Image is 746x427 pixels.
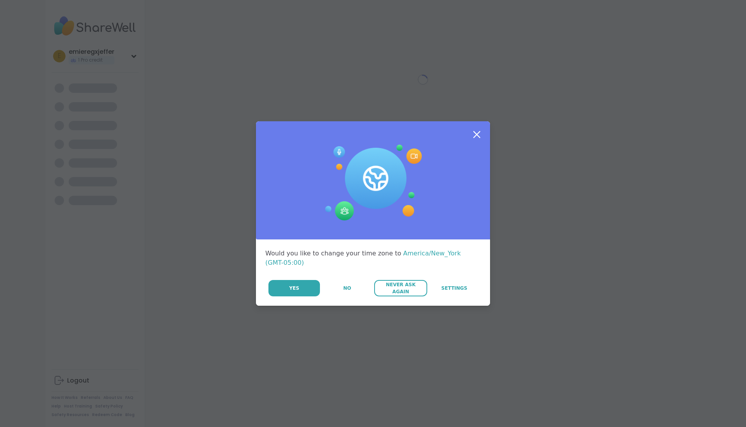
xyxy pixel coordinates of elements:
[343,285,351,292] span: No
[374,280,427,296] button: Never Ask Again
[321,280,373,296] button: No
[324,145,422,221] img: Session Experience
[265,249,481,268] div: Would you like to change your time zone to
[289,285,299,292] span: Yes
[428,280,481,296] a: Settings
[265,250,461,266] span: America/New_York (GMT-05:00)
[441,285,467,292] span: Settings
[268,280,320,296] button: Yes
[378,281,423,295] span: Never Ask Again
